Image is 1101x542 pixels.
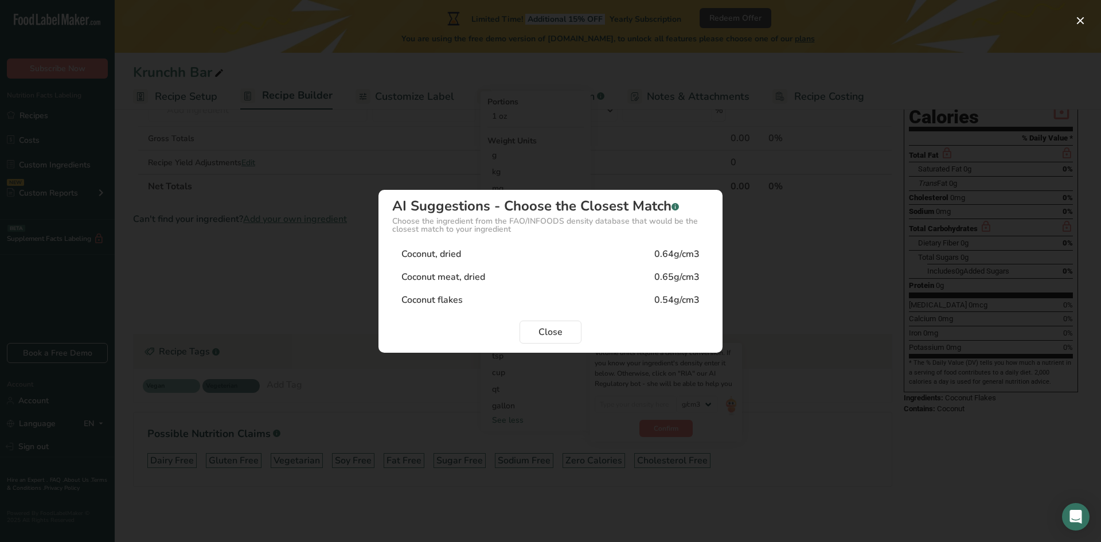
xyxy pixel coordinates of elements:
div: 0.64g/cm3 [654,247,700,261]
div: Open Intercom Messenger [1062,503,1090,531]
div: 0.65g/cm3 [654,270,700,284]
span: Close [538,325,563,339]
div: Coconut meat, dried [401,270,485,284]
div: Coconut, dried [401,247,461,261]
div: 0.54g/cm3 [654,293,700,307]
div: Coconut flakes [401,293,463,307]
div: AI Suggestions - Choose the Closest Match [392,199,709,213]
div: Choose the ingredient from the FAO/INFOODS density database that would be the closest match to yo... [392,217,709,233]
button: Close [520,321,581,344]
